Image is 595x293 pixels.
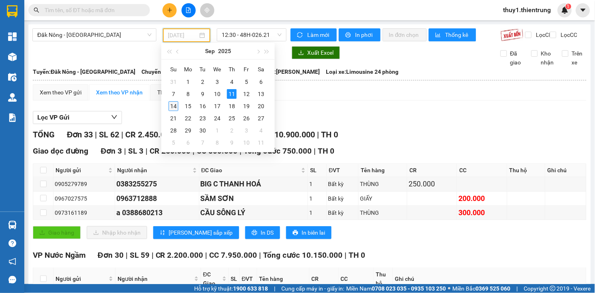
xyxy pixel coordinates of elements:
div: 14 [169,101,178,111]
span: Người nhận [118,274,193,283]
div: 3 [212,77,222,87]
td: 2025-09-17 [210,100,225,112]
span: In biên lai [302,228,325,237]
td: 2025-10-01 [210,124,225,137]
td: 2025-10-09 [225,137,239,149]
input: Tìm tên, số ĐT hoặc mã đơn [45,6,140,15]
button: syncLàm mới [291,28,337,41]
div: 6 [256,77,266,87]
span: | [274,284,275,293]
td: 2025-09-13 [254,88,268,100]
img: logo-vxr [7,5,17,17]
img: icon-new-feature [561,6,569,14]
button: printerIn biên lai [286,226,332,239]
th: CR [407,164,457,177]
span: CR 250.000 [150,146,190,156]
td: 2025-10-07 [195,137,210,149]
div: 24 [212,113,222,123]
div: GIẤY [360,194,406,203]
span: question-circle [9,240,16,247]
div: 25 [227,113,237,123]
span: Làm mới [307,30,330,39]
div: SẦM SƠN [201,193,307,204]
div: 1 [309,208,325,217]
span: Tổng cước 750.000 [244,146,312,156]
td: 2025-09-14 [166,100,181,112]
td: 2025-10-11 [254,137,268,149]
span: aim [204,7,210,13]
span: Người nhận [117,166,190,175]
span: Xuất Excel [307,48,334,57]
strong: 1900 633 818 [233,285,268,292]
div: Bất kỳ [328,208,357,217]
span: Lọc CC [558,30,579,39]
strong: 0708 023 035 - 0935 103 250 [372,285,446,292]
td: 2025-09-22 [181,112,195,124]
td: 2025-09-04 [225,76,239,88]
span: | [517,284,518,293]
button: 2025 [218,43,231,59]
div: 8 [212,138,222,148]
div: 1 [183,77,193,87]
button: plus [163,3,177,17]
th: Tên hàng [359,164,407,177]
span: In phơi [355,30,374,39]
div: 0963712888 [116,193,197,204]
td: 2025-09-02 [195,76,210,88]
span: notification [9,258,16,265]
th: ĐVT [240,268,257,290]
span: Tổng cước 10.900.000 [235,130,315,139]
div: 0383255275 [116,178,197,190]
span: file-add [186,7,191,13]
span: | [259,250,261,260]
div: 30 [198,126,208,135]
th: We [210,63,225,76]
span: Đơn 33 [67,130,93,139]
div: 9 [227,138,237,148]
div: 28 [169,126,178,135]
img: solution-icon [8,113,17,122]
td: 2025-09-16 [195,100,210,112]
span: [PERSON_NAME] sắp xếp [169,228,233,237]
span: Thống kê [445,30,470,39]
span: Hỗ trợ kỹ thuật: [194,284,268,293]
th: Tên hàng [257,268,310,290]
div: 5 [242,77,251,87]
td: 2025-10-08 [210,137,225,149]
span: CR 2.450.000 [125,130,174,139]
th: Tu [195,63,210,76]
th: Ghi chú [393,268,586,290]
th: CC [457,164,507,177]
button: uploadGiao hàng [33,226,81,239]
img: warehouse-icon [8,221,17,229]
div: 1 [309,180,325,188]
td: 2025-09-11 [225,88,239,100]
td: 2025-10-10 [239,137,254,149]
td: 2025-09-25 [225,112,239,124]
span: download [298,50,304,56]
div: 8 [183,89,193,99]
td: 2025-09-30 [195,124,210,137]
div: 10 [242,138,251,148]
span: Đăk Nông - Hà Nội [37,29,152,41]
img: warehouse-icon [8,93,17,102]
div: Xem theo VP gửi [40,88,81,97]
span: | [152,250,154,260]
span: SL 59 [130,250,150,260]
span: message [9,276,16,284]
div: 200.000 [458,193,505,204]
div: Bất kỳ [328,180,357,188]
img: dashboard-icon [8,32,17,41]
span: thuy1.thientrung [497,5,558,15]
span: In DS [261,228,274,237]
button: aim [200,3,214,17]
th: SL [308,164,327,177]
div: 2 [227,126,237,135]
span: ĐC Giao [201,166,300,175]
span: TH 0 [349,250,366,260]
span: Chuyến: (12:30 [DATE]) [141,67,201,76]
td: 2025-10-06 [181,137,195,149]
td: 2025-09-18 [225,100,239,112]
div: 300.000 [458,207,505,218]
span: Đơn 30 [98,250,124,260]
